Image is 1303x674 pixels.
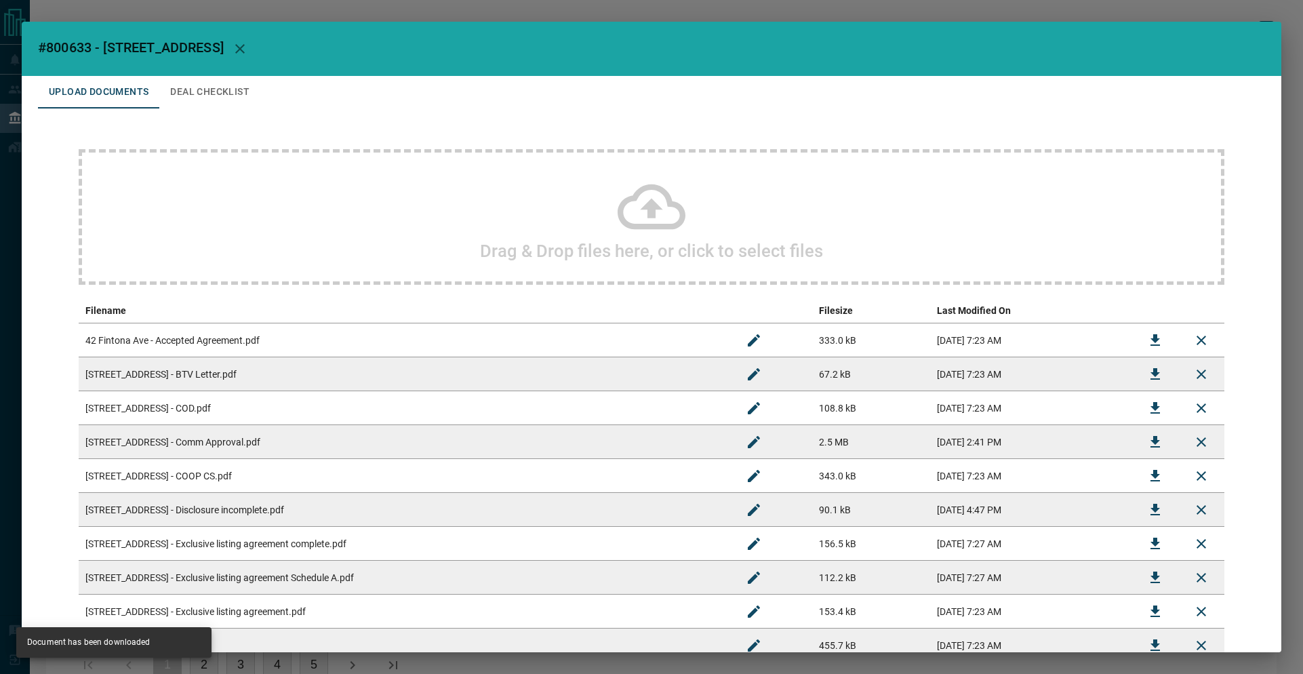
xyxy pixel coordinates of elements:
button: Rename [738,426,770,458]
button: Rename [738,392,770,424]
button: Rename [738,358,770,391]
button: Remove File [1185,324,1218,357]
button: Upload Documents [38,76,159,108]
button: Remove File [1185,392,1218,424]
button: Remove File [1185,494,1218,526]
td: [DATE] 7:27 AM [930,561,1132,595]
button: Download [1139,392,1171,424]
button: Remove File [1185,528,1218,560]
td: [STREET_ADDRESS] - Comm Approval.pdf [79,425,731,459]
button: Download [1139,460,1171,492]
td: [DATE] 4:47 PM [930,493,1132,527]
button: Download [1139,629,1171,662]
td: [STREET_ADDRESS] - Exclusive listing agreement Schedule A.pdf [79,561,731,595]
td: [DATE] 7:27 AM [930,527,1132,561]
td: 455.7 kB [812,629,929,662]
button: Remove File [1185,629,1218,662]
td: [STREET_ADDRESS] - Exclusive listing agreement complete.pdf [79,527,731,561]
div: Document has been downloaded [27,631,151,654]
button: Rename [738,324,770,357]
button: Remove File [1185,595,1218,628]
th: Last Modified On [930,298,1132,323]
td: 2.5 MB [812,425,929,459]
button: Download [1139,324,1171,357]
td: 153.4 kB [812,595,929,629]
td: 90.1 kB [812,493,929,527]
button: Rename [738,561,770,594]
button: Rename [738,528,770,560]
th: Filesize [812,298,929,323]
button: Download [1139,595,1171,628]
button: Rename [738,494,770,526]
td: [DATE] 7:23 AM [930,357,1132,391]
th: edit column [731,298,812,323]
button: Download [1139,494,1171,526]
td: 333.0 kB [812,323,929,357]
td: [DATE] 7:23 AM [930,595,1132,629]
td: 108.8 kB [812,391,929,425]
button: Rename [738,595,770,628]
td: [DATE] 7:23 AM [930,323,1132,357]
button: Download [1139,528,1171,560]
td: [STREET_ADDRESS] - COD.pdf [79,391,731,425]
button: Remove File [1185,460,1218,492]
button: Deal Checklist [159,76,260,108]
td: 156.5 kB [812,527,929,561]
td: 42 Fintona Ave - Proof.pdf [79,629,731,662]
td: [STREET_ADDRESS] - COOP CS.pdf [79,459,731,493]
button: Remove File [1185,561,1218,594]
td: [STREET_ADDRESS] - BTV Letter.pdf [79,357,731,391]
th: delete file action column [1178,298,1224,323]
td: [DATE] 7:23 AM [930,629,1132,662]
td: 112.2 kB [812,561,929,595]
span: #800633 - [STREET_ADDRESS] [38,39,224,56]
button: Download [1139,358,1171,391]
button: Remove File [1185,426,1218,458]
th: Filename [79,298,731,323]
td: 343.0 kB [812,459,929,493]
td: 42 Fintona Ave - Accepted Agreement.pdf [79,323,731,357]
td: [STREET_ADDRESS] - Exclusive listing agreement.pdf [79,595,731,629]
div: Drag & Drop files here, or click to select files [79,149,1224,285]
td: [DATE] 2:41 PM [930,425,1132,459]
td: [STREET_ADDRESS] - Disclosure incomplete.pdf [79,493,731,527]
td: 67.2 kB [812,357,929,391]
td: [DATE] 7:23 AM [930,391,1132,425]
button: Download [1139,561,1171,594]
button: Download [1139,426,1171,458]
th: download action column [1132,298,1178,323]
td: [DATE] 7:23 AM [930,459,1132,493]
button: Rename [738,629,770,662]
button: Rename [738,460,770,492]
h2: Drag & Drop files here, or click to select files [480,241,823,261]
button: Remove File [1185,358,1218,391]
